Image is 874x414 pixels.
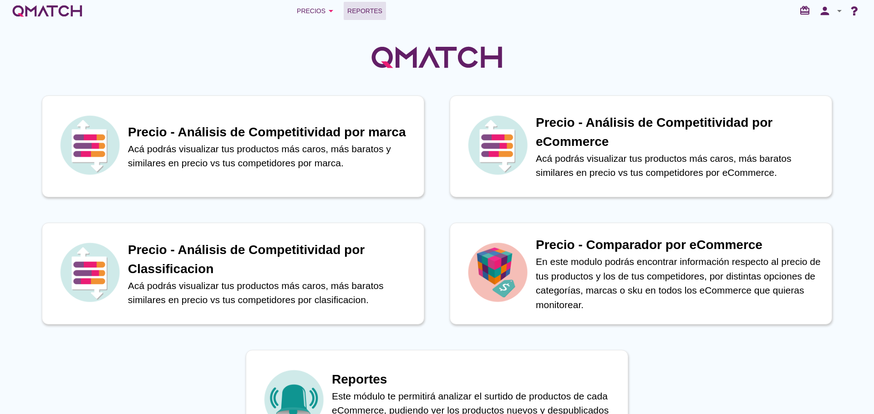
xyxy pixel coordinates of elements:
[344,2,386,20] a: Reportes
[29,95,437,197] a: iconPrecio - Análisis de Competitividad por marcaAcá podrás visualizar tus productos más caros, m...
[290,2,344,20] button: Precios
[536,254,823,312] p: En este modulo podrás encontrar información respecto al precio de tus productos y los de tus comp...
[332,370,619,389] h1: Reportes
[58,240,122,304] img: icon
[536,151,823,180] p: Acá podrás visualizar tus productos más caros, más baratos similares en precio vs tus competidore...
[536,235,823,254] h1: Precio - Comparador por eCommerce
[29,223,437,324] a: iconPrecio - Análisis de Competitividad por ClassificacionAcá podrás visualizar tus productos más...
[437,223,845,324] a: iconPrecio - Comparador por eCommerceEn este modulo podrás encontrar información respecto al prec...
[799,5,814,16] i: redeem
[128,240,415,279] h1: Precio - Análisis de Competitividad por Classificacion
[128,279,415,307] p: Acá podrás visualizar tus productos más caros, más baratos similares en precio vs tus competidore...
[11,2,84,20] a: white-qmatch-logo
[128,123,415,142] h1: Precio - Análisis de Competitividad por marca
[834,5,845,16] i: arrow_drop_down
[369,35,505,80] img: QMatchLogo
[816,5,834,17] i: person
[325,5,336,16] i: arrow_drop_down
[58,113,122,177] img: icon
[466,240,529,304] img: icon
[297,5,336,16] div: Precios
[466,113,529,177] img: icon
[536,113,823,151] h1: Precio - Análisis de Competitividad por eCommerce
[128,142,415,170] p: Acá podrás visualizar tus productos más caros, más baratos y similares en precio vs tus competido...
[437,95,845,197] a: iconPrecio - Análisis de Competitividad por eCommerceAcá podrás visualizar tus productos más caro...
[347,5,382,16] span: Reportes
